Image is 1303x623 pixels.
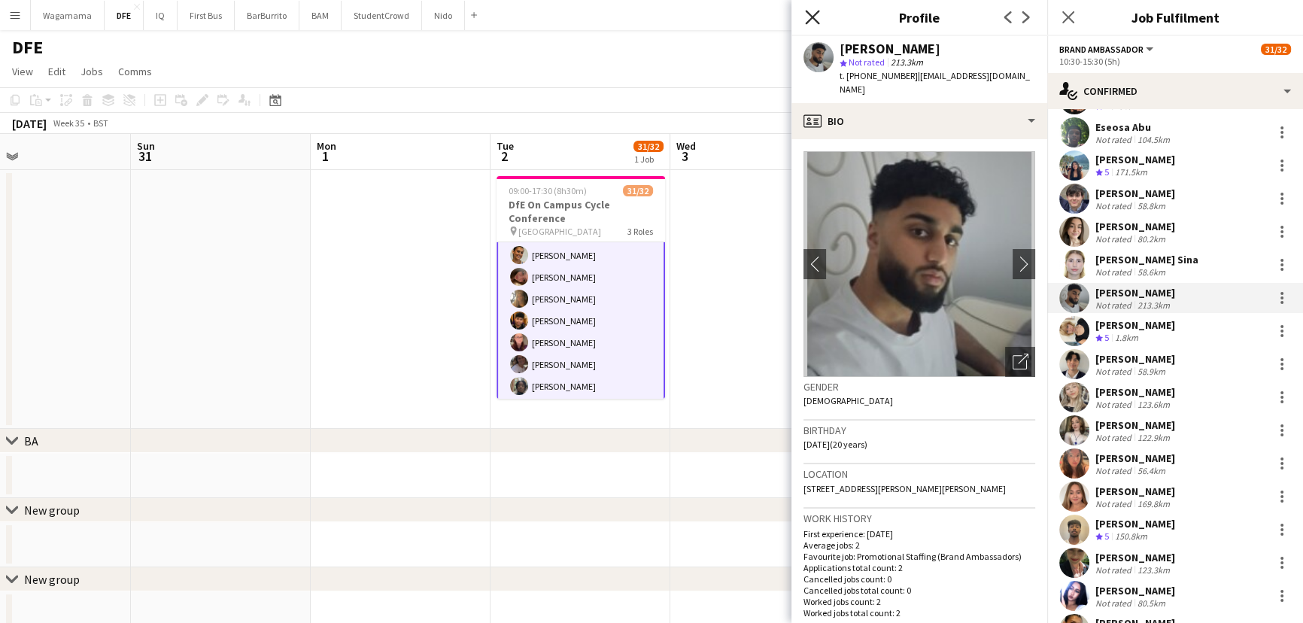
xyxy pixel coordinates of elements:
[803,467,1035,481] h3: Location
[497,176,665,399] app-job-card: 09:00-17:30 (8h30m)31/32DfE On Campus Cycle Conference [GEOGRAPHIC_DATA]3 Roles[PERSON_NAME][PERS...
[1104,100,1109,111] span: 5
[633,141,664,152] span: 31/32
[48,65,65,78] span: Edit
[1047,73,1303,109] div: Confirmed
[803,528,1035,539] p: First experience: [DATE]
[1095,597,1134,609] div: Not rated
[803,607,1035,618] p: Worked jobs total count: 2
[1104,166,1109,178] span: 5
[1134,465,1168,476] div: 56.4km
[1095,153,1175,166] div: [PERSON_NAME]
[676,139,696,153] span: Wed
[137,139,155,153] span: Sun
[840,42,940,56] div: [PERSON_NAME]
[1095,266,1134,278] div: Not rated
[112,62,158,81] a: Comms
[42,62,71,81] a: Edit
[1134,498,1173,509] div: 169.8km
[1095,418,1175,432] div: [PERSON_NAME]
[497,198,665,225] h3: DfE On Campus Cycle Conference
[803,539,1035,551] p: Average jobs: 2
[840,70,1030,95] span: | [EMAIL_ADDRESS][DOMAIN_NAME]
[1134,299,1173,311] div: 213.3km
[24,503,80,518] div: New group
[105,1,144,30] button: DFE
[803,512,1035,525] h3: Work history
[803,596,1035,607] p: Worked jobs count: 2
[118,65,152,78] span: Comms
[849,56,885,68] span: Not rated
[1095,187,1175,200] div: [PERSON_NAME]
[1095,299,1134,311] div: Not rated
[1095,517,1175,530] div: [PERSON_NAME]
[1095,366,1134,377] div: Not rated
[1134,399,1173,410] div: 123.6km
[674,147,696,165] span: 3
[803,562,1035,573] p: Applications total count: 2
[1104,332,1109,343] span: 5
[1134,134,1173,145] div: 104.5km
[1095,584,1175,597] div: [PERSON_NAME]
[24,572,80,587] div: New group
[803,424,1035,437] h3: Birthday
[12,116,47,131] div: [DATE]
[803,380,1035,394] h3: Gender
[1112,166,1150,179] div: 171.5km
[135,147,155,165] span: 31
[509,185,587,196] span: 09:00-17:30 (8h30m)
[1134,432,1173,443] div: 122.9km
[1095,385,1175,399] div: [PERSON_NAME]
[803,395,893,406] span: [DEMOGRAPHIC_DATA]
[299,1,342,30] button: BAM
[1134,597,1168,609] div: 80.5km
[888,56,926,68] span: 213.3km
[74,62,109,81] a: Jobs
[791,103,1047,139] div: Bio
[1095,318,1175,332] div: [PERSON_NAME]
[1059,44,1156,55] button: Brand Ambassador
[803,551,1035,562] p: Favourite job: Promotional Staffing (Brand Ambassadors)
[1095,233,1134,245] div: Not rated
[1095,200,1134,211] div: Not rated
[497,139,514,153] span: Tue
[1134,266,1168,278] div: 58.6km
[1134,366,1168,377] div: 58.9km
[50,117,87,129] span: Week 35
[422,1,465,30] button: Nido
[1095,432,1134,443] div: Not rated
[314,147,336,165] span: 1
[840,70,918,81] span: t. [PHONE_NUMBER]
[24,433,38,448] div: BA
[1095,253,1198,266] div: [PERSON_NAME] Sina
[1095,286,1175,299] div: [PERSON_NAME]
[1059,56,1291,67] div: 10:30-15:30 (5h)
[1095,134,1134,145] div: Not rated
[317,139,336,153] span: Mon
[1095,451,1175,465] div: [PERSON_NAME]
[494,147,514,165] span: 2
[1095,485,1175,498] div: [PERSON_NAME]
[627,226,653,237] span: 3 Roles
[803,151,1035,377] img: Crew avatar or photo
[1134,564,1173,576] div: 123.3km
[803,439,867,450] span: [DATE] (20 years)
[1112,332,1141,345] div: 1.8km
[1112,530,1150,543] div: 150.8km
[791,8,1047,27] h3: Profile
[634,153,663,165] div: 1 Job
[1261,44,1291,55] span: 31/32
[235,1,299,30] button: BarBurrito
[1095,120,1173,134] div: Eseosa Abu
[1095,498,1134,509] div: Not rated
[342,1,422,30] button: StudentCrowd
[1095,399,1134,410] div: Not rated
[623,185,653,196] span: 31/32
[803,483,1006,494] span: [STREET_ADDRESS][PERSON_NAME][PERSON_NAME]
[144,1,178,30] button: IQ
[803,573,1035,585] p: Cancelled jobs count: 0
[1005,347,1035,377] div: Open photos pop-in
[1134,233,1168,245] div: 80.2km
[178,1,235,30] button: First Bus
[6,62,39,81] a: View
